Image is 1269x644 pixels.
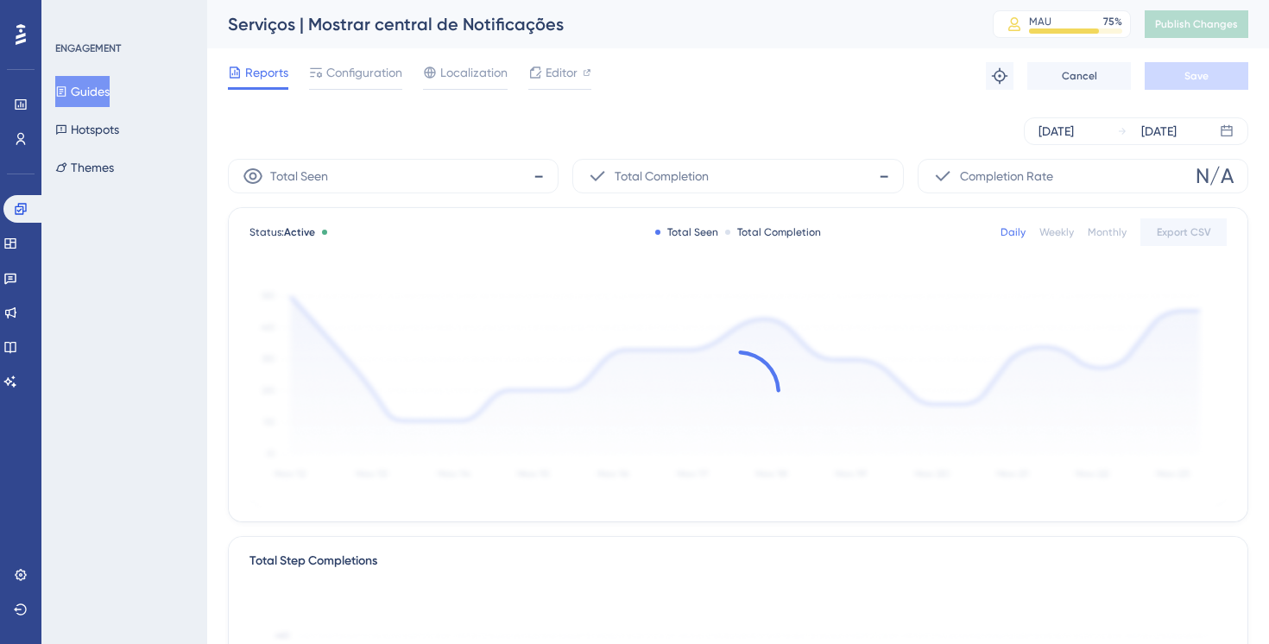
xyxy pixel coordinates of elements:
button: Export CSV [1140,218,1227,246]
div: ENGAGEMENT [55,41,121,55]
span: Export CSV [1157,225,1211,239]
span: Total Completion [615,166,709,186]
span: Total Seen [270,166,328,186]
span: Publish Changes [1155,17,1238,31]
button: Hotspots [55,114,119,145]
button: Cancel [1027,62,1131,90]
span: Localization [440,62,508,83]
div: [DATE] [1039,121,1074,142]
button: Publish Changes [1145,10,1248,38]
span: - [533,162,544,190]
span: Configuration [326,62,402,83]
div: Serviços | Mostrar central de Notificações [228,12,950,36]
div: 75 % [1103,15,1122,28]
span: - [879,162,889,190]
span: Save [1184,69,1209,83]
div: Weekly [1039,225,1074,239]
div: Total Seen [655,225,718,239]
button: Themes [55,152,114,183]
div: [DATE] [1141,121,1177,142]
div: Total Completion [725,225,821,239]
button: Guides [55,76,110,107]
div: Daily [1001,225,1026,239]
div: MAU [1029,15,1051,28]
span: Status: [249,225,315,239]
div: Total Step Completions [249,551,377,571]
span: Completion Rate [960,166,1053,186]
span: Cancel [1062,69,1097,83]
span: Reports [245,62,288,83]
button: Save [1145,62,1248,90]
span: N/A [1196,162,1234,190]
span: Active [284,226,315,238]
div: Monthly [1088,225,1127,239]
span: Editor [546,62,578,83]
